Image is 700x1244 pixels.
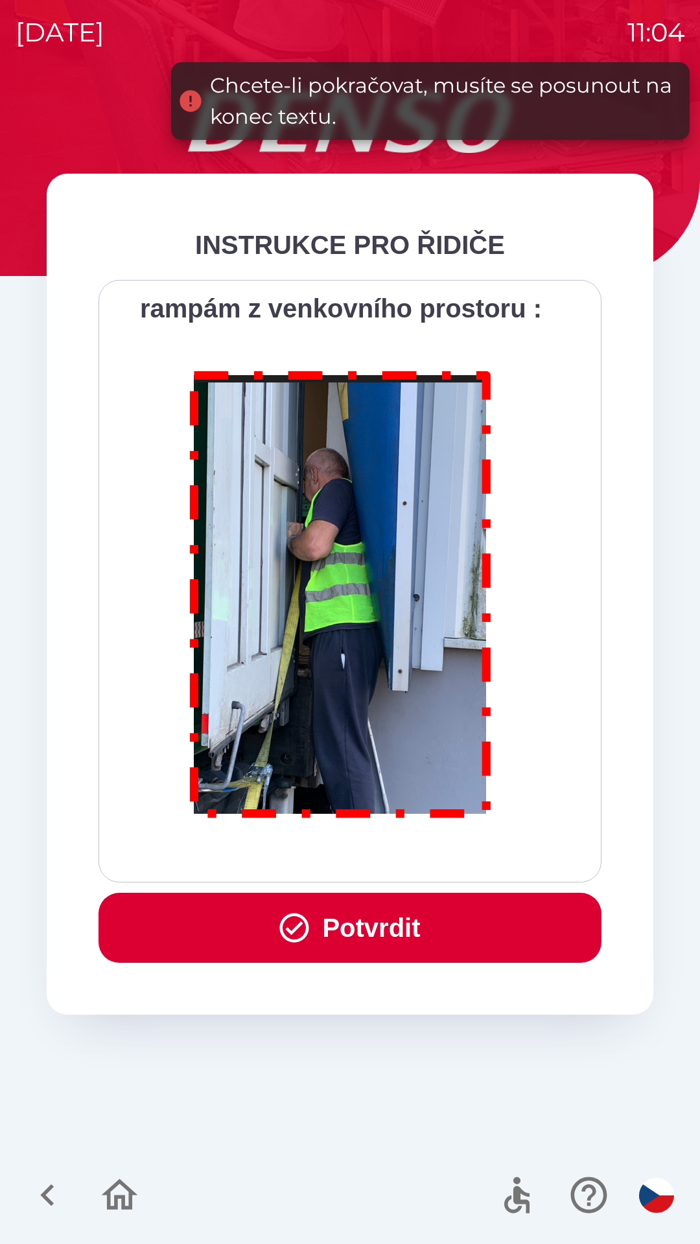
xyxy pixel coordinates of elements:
[175,354,507,830] img: M8MNayrTL6gAAAABJRU5ErkJggg==
[210,70,677,132] div: Chcete-li pokračovat, musíte se posunout na konec textu.
[627,13,684,52] p: 11:04
[16,13,104,52] p: [DATE]
[47,91,653,153] img: Logo
[99,225,601,264] div: INSTRUKCE PRO ŘIDIČE
[99,893,601,963] button: Potvrdit
[639,1178,674,1213] img: cs flag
